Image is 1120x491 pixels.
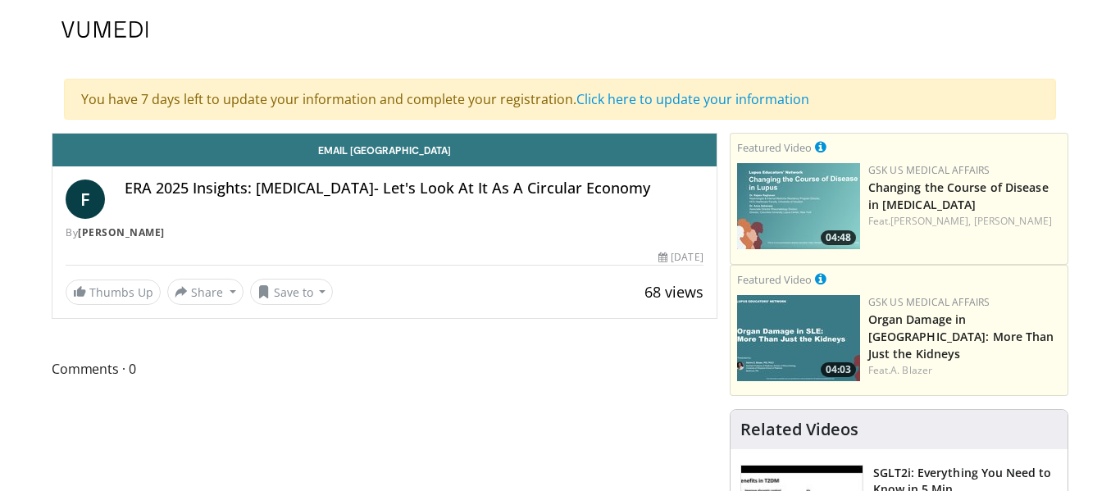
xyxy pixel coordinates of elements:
a: Organ Damage in [GEOGRAPHIC_DATA]: More Than Just the Kidneys [868,311,1054,361]
a: This is paid for by GSK US Medical Affairs [815,138,826,156]
a: [PERSON_NAME], [890,214,971,228]
button: Save to [250,279,334,305]
a: A. Blazer [890,363,932,377]
h4: ERA 2025 Insights: [MEDICAL_DATA]- Let's Look At It As A Circular Economy [125,180,703,198]
a: Changing the Course of Disease in [MEDICAL_DATA] [868,180,1049,212]
div: You have 7 days left to update your information and complete your registration. [64,79,1056,120]
a: Email [GEOGRAPHIC_DATA] [52,134,717,166]
div: Feat. [868,214,1061,229]
img: VuMedi Logo [61,21,148,38]
span: 68 views [644,282,703,302]
button: Share [167,279,244,305]
div: Feat. [868,363,1061,378]
img: 617c1126-5952-44a1-b66c-75ce0166d71c.png.150x105_q85_crop-smart_upscale.jpg [737,163,860,249]
span: 04:48 [821,230,856,245]
img: e91ec583-8f54-4b52-99b4-be941cf021de.png.150x105_q85_crop-smart_upscale.jpg [737,295,860,381]
small: Featured Video [737,140,812,155]
a: [PERSON_NAME] [78,225,165,239]
a: F [66,180,105,219]
a: [PERSON_NAME] [974,214,1052,228]
a: 04:48 [737,163,860,249]
small: Featured Video [737,272,812,287]
a: 04:03 [737,295,860,381]
a: Thumbs Up [66,280,161,305]
h4: Related Videos [740,420,858,439]
a: Click here to update your information [576,90,809,108]
span: Comments 0 [52,358,717,380]
a: This is paid for by GSK US Medical Affairs [815,270,826,288]
a: GSK US Medical Affairs [868,163,990,177]
span: 04:03 [821,362,856,377]
div: [DATE] [658,250,703,265]
a: GSK US Medical Affairs [868,295,990,309]
div: By [66,225,703,240]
